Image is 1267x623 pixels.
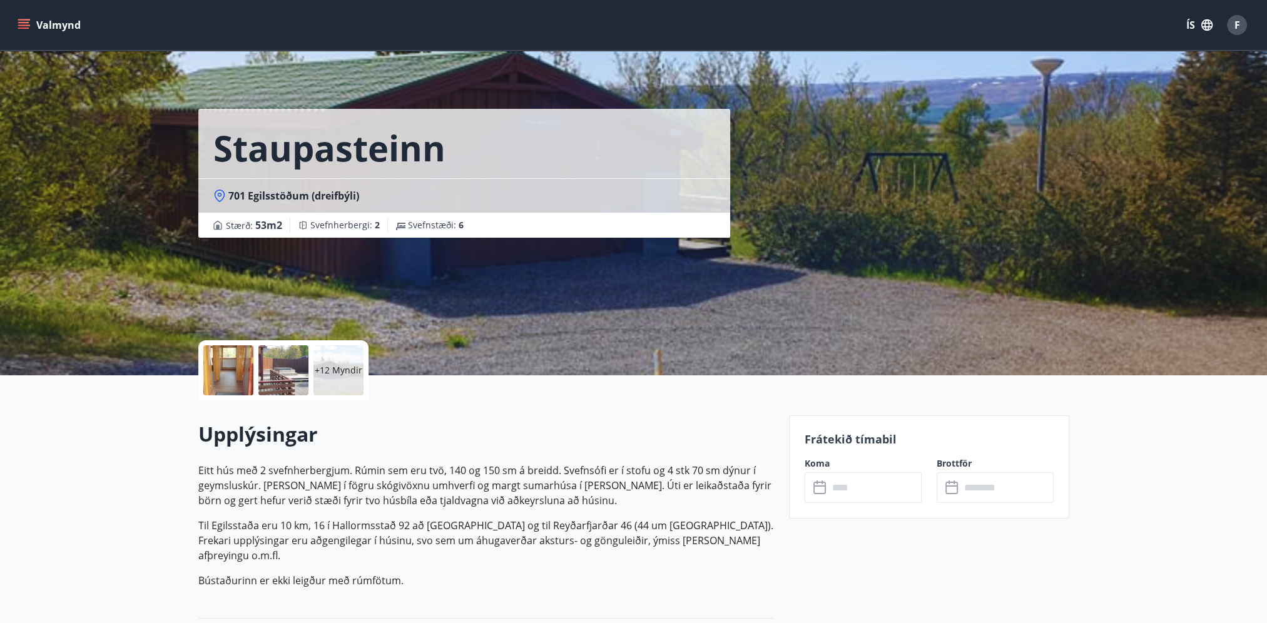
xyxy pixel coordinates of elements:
h1: Staupasteinn [213,124,445,171]
span: Svefnherbergi : [310,219,380,231]
label: Brottför [937,457,1054,470]
label: Koma [805,457,922,470]
h2: Upplýsingar [198,420,774,448]
button: F [1222,10,1252,40]
span: 2 [375,219,380,231]
span: F [1234,18,1240,32]
span: 53 m2 [255,218,282,232]
span: 6 [459,219,464,231]
span: 701 Egilsstöðum (dreifbýli) [228,189,359,203]
button: menu [15,14,86,36]
p: Eitt hús með 2 svefnherbergjum. Rúmin sem eru tvö, 140 og 150 sm á breidd. Svefnsófi er í stofu o... [198,463,774,508]
button: ÍS [1179,14,1219,36]
span: Svefnstæði : [408,219,464,231]
p: Til Egilsstaða eru 10 km, 16 í Hallormsstað 92 að [GEOGRAPHIC_DATA] og til Reyðarfjarðar 46 (44 u... [198,518,774,563]
p: +12 Myndir [315,364,362,377]
span: Stærð : [226,218,282,233]
p: Frátekið tímabil [805,431,1054,447]
p: Bústaðurinn er ekki leigður með rúmfötum. [198,573,774,588]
